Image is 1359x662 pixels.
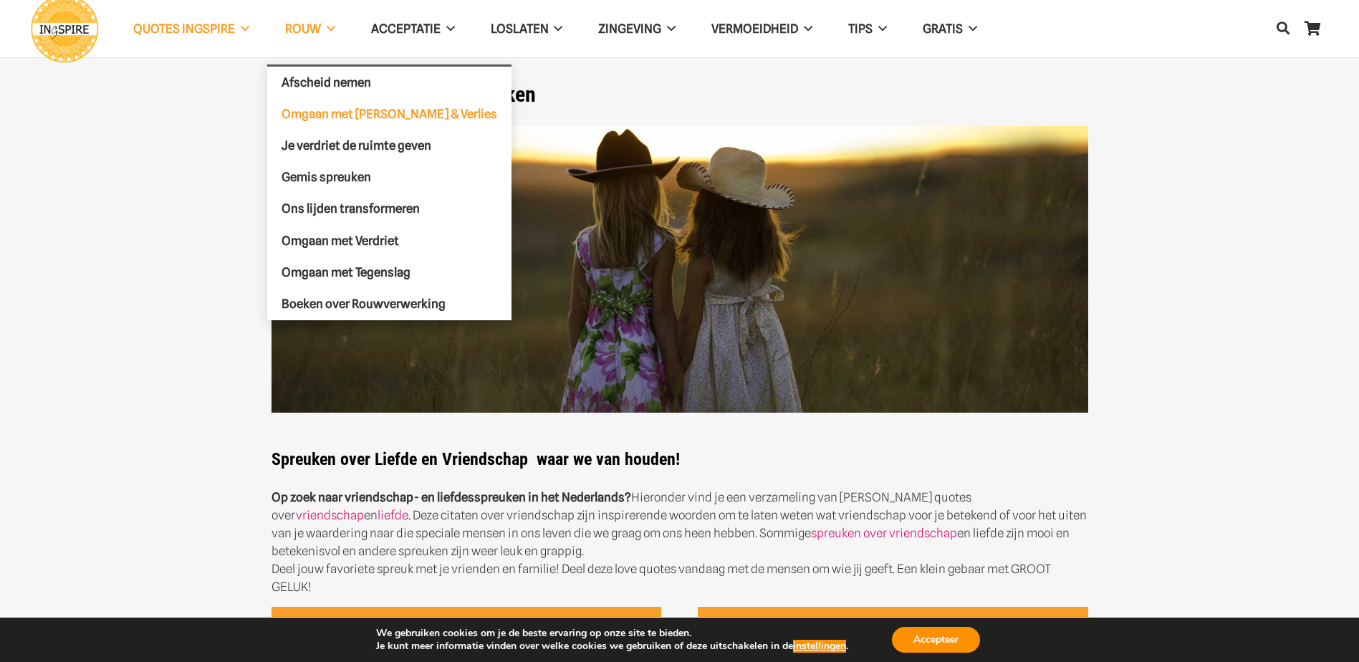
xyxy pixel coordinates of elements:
[267,256,512,288] a: Omgaan met Tegenslag
[378,508,408,522] a: liefde
[376,640,848,653] p: Je kunt meer informatie vinden over welke cookies we gebruiken of deze uitschakelen in de .
[793,640,846,653] button: instellingen
[892,627,980,653] button: Accepteer
[133,21,235,36] span: QUOTES INGSPIRE
[267,224,512,256] a: Omgaan met Verdriet
[580,11,693,47] a: Zingeving
[353,11,473,47] a: Acceptatie
[905,11,995,47] a: GRATIS
[272,82,1088,107] h1: Vriendschap & liefde spreuken
[282,138,431,152] span: Je verdriet de ruimte geven
[115,11,267,47] a: QUOTES INGSPIRE
[267,161,512,193] a: Gemis spreuken
[272,449,680,469] strong: Spreuken over Liefde en Vriendschap waar we van houden!
[598,21,661,36] span: Zingeving
[848,21,873,36] span: TIPS
[282,170,371,184] span: Gemis spreuken
[1269,11,1297,46] a: Zoeken
[491,21,549,36] span: Loslaten
[282,106,497,120] span: Omgaan met [PERSON_NAME] & Verlies
[285,21,321,36] span: ROUW
[923,21,963,36] span: GRATIS
[267,11,353,47] a: ROUW
[272,489,1088,596] p: Hieronder vind je een verzameling van [PERSON_NAME] quotes over en . Deze citaten over vriendscha...
[811,526,957,540] a: spreuken over vriendschap
[693,11,830,47] a: VERMOEIDHEID
[272,126,1088,413] img: De mooiste spreuken over vriendschap om te delen! - Bekijk de mooiste vriendschaps quotes van Ing...
[272,490,631,504] strong: Op zoek naar vriendschap- en liefdesspreuken in het Nederlands?
[267,288,512,320] a: Boeken over Rouwverwerking
[282,75,371,89] span: Afscheid nemen
[267,130,512,161] a: Je verdriet de ruimte geven
[282,264,410,279] span: Omgaan met Tegenslag
[698,607,1088,641] a: Geef een donatie
[272,607,662,641] a: Ontvang Zingeving in je mailbox
[830,11,905,47] a: TIPS
[711,21,798,36] span: VERMOEIDHEID
[282,201,420,216] span: Ons lijden transformeren
[282,296,446,310] span: Boeken over Rouwverwerking
[395,615,557,631] span: Ontvang Zingeving in je mailbox
[376,627,848,640] p: We gebruiken cookies om je de beste ervaring op onze site te bieden.
[473,11,581,47] a: Loslaten
[296,508,364,522] a: vriendschap
[371,21,441,36] span: Acceptatie
[282,233,399,247] span: Omgaan met Verdriet
[267,193,512,224] a: Ons lijden transformeren
[267,67,512,98] a: Afscheid nemen
[267,98,512,130] a: Omgaan met [PERSON_NAME] & Verlies
[859,615,946,631] span: Geef een donatie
